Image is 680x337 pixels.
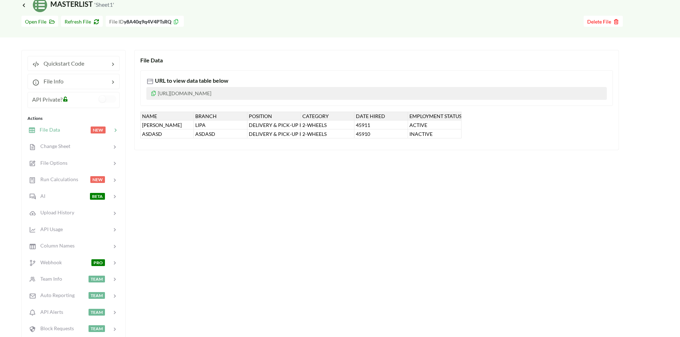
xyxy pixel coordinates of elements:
span: Webhook [36,259,62,265]
span: PRO [91,259,105,266]
span: Column Names [36,242,75,249]
button: Refresh File [61,16,103,27]
span: Open File [25,19,55,25]
div: LIPA [194,121,247,129]
div: ASDASD [194,129,247,138]
span: API Usage [36,226,63,232]
div: POSITION [247,112,301,121]
span: File Options [36,160,67,166]
div: BRANCH [194,112,247,121]
span: Delete File [587,19,619,25]
span: File Info [39,78,64,85]
button: Delete File [584,16,623,27]
span: Quickstart Code [39,60,84,67]
span: File Data [35,127,60,133]
div: DELIVERY & PICK-UP RIDER [247,129,301,138]
div: ACTIVE [408,121,462,129]
div: DELIVERY & PICK-UP RIDER [247,121,301,129]
span: URL to view data table below [153,77,228,84]
span: Upload History [36,209,74,215]
div: CATEGORY [301,112,354,121]
span: TEAM [89,325,105,332]
span: BETA [90,193,105,200]
div: 45911 [354,121,408,129]
span: Change Sheet [36,143,70,149]
div: NAME [140,112,194,121]
span: NEW [90,176,105,183]
div: EMPLOYMENT STATUS [408,112,462,121]
span: Refresh File [65,19,99,25]
span: File ID [109,19,124,25]
div: ASDASD [140,129,194,138]
div: 45910 [354,129,408,138]
small: 'Sheet1' [94,1,114,8]
span: TEAM [89,276,105,282]
button: Open File [21,16,58,27]
div: DATE HIRED [354,112,408,121]
span: Team Info [36,276,62,282]
span: Auto Reporting [36,292,75,298]
div: Actions [27,115,120,122]
span: AI [36,193,45,199]
span: NEW [91,127,106,133]
b: y8A40q9q4V4PTsRQ [124,19,171,25]
span: Run Calculations [36,176,78,182]
span: API Alerts [36,309,63,315]
div: 2-WHEELS [301,121,354,129]
div: 2-WHEELS [301,129,354,138]
p: [URL][DOMAIN_NAME] [146,87,607,100]
span: TEAM [89,309,105,316]
span: Block Requests [36,325,74,331]
div: [PERSON_NAME] [140,121,194,129]
span: API Private? [32,96,62,103]
div: File Data [140,56,613,65]
span: TEAM [89,292,105,299]
div: INACTIVE [408,129,462,138]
